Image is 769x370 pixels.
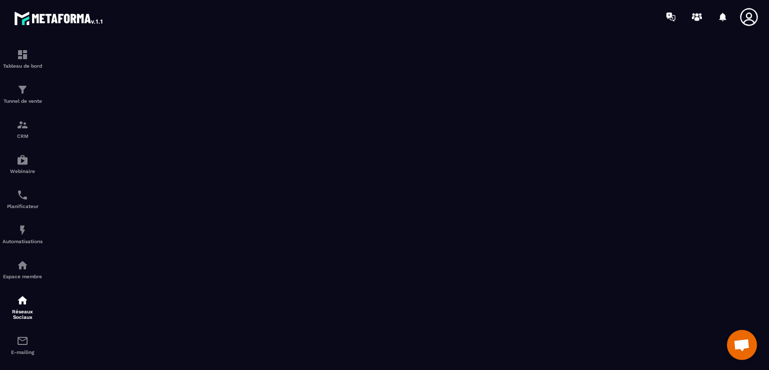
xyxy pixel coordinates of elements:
[3,252,43,287] a: automationsautomationsEspace membre
[3,217,43,252] a: automationsautomationsAutomatisations
[17,335,29,347] img: email
[3,204,43,209] p: Planificateur
[3,133,43,139] p: CRM
[3,327,43,362] a: emailemailE-mailing
[17,49,29,61] img: formation
[17,119,29,131] img: formation
[17,259,29,271] img: automations
[727,330,757,360] a: Ouvrir le chat
[3,274,43,279] p: Espace membre
[17,189,29,201] img: scheduler
[3,41,43,76] a: formationformationTableau de bord
[3,146,43,181] a: automationsautomationsWebinaire
[3,168,43,174] p: Webinaire
[17,224,29,236] img: automations
[3,239,43,244] p: Automatisations
[3,181,43,217] a: schedulerschedulerPlanificateur
[3,63,43,69] p: Tableau de bord
[3,309,43,320] p: Réseaux Sociaux
[14,9,104,27] img: logo
[17,84,29,96] img: formation
[3,287,43,327] a: social-networksocial-networkRéseaux Sociaux
[3,111,43,146] a: formationformationCRM
[3,349,43,355] p: E-mailing
[3,98,43,104] p: Tunnel de vente
[3,76,43,111] a: formationformationTunnel de vente
[17,154,29,166] img: automations
[17,294,29,306] img: social-network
